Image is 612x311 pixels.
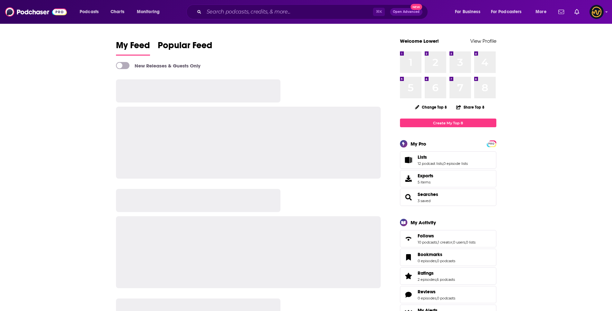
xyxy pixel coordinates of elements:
[390,8,422,16] button: Open AdvancedNew
[443,161,443,166] span: ,
[418,233,434,239] span: Follows
[418,270,434,276] span: Ratings
[75,7,107,17] button: open menu
[116,40,150,55] span: My Feed
[411,4,422,10] span: New
[536,7,546,16] span: More
[453,240,465,244] a: 0 users
[590,5,604,19] span: Logged in as LowerStreet
[572,6,582,17] a: Show notifications dropdown
[436,259,437,263] span: ,
[411,219,436,226] div: My Activity
[452,240,453,244] span: ,
[456,101,485,113] button: Share Top 8
[402,174,415,183] span: Exports
[158,40,212,55] span: Popular Feed
[402,155,415,164] a: Lists
[418,270,455,276] a: Ratings
[418,289,455,295] a: Reviews
[204,7,373,17] input: Search podcasts, credits, & more...
[158,40,212,56] a: Popular Feed
[418,277,436,282] a: 2 episodes
[402,253,415,262] a: Bookmarks
[192,4,434,19] div: Search podcasts, credits, & more...
[418,296,436,300] a: 0 episodes
[132,7,168,17] button: open menu
[402,290,415,299] a: Reviews
[393,10,420,13] span: Open Advanced
[437,277,455,282] a: 6 podcasts
[436,296,437,300] span: ,
[418,289,436,295] span: Reviews
[531,7,554,17] button: open menu
[373,8,385,16] span: ⌘ K
[418,191,438,197] a: Searches
[402,271,415,280] a: Ratings
[418,154,427,160] span: Lists
[400,170,496,187] a: Exports
[455,7,480,16] span: For Business
[80,7,99,16] span: Podcasts
[590,5,604,19] button: Show profile menu
[418,173,433,179] span: Exports
[418,161,443,166] a: 12 podcast lists
[418,240,437,244] a: 10 podcasts
[418,199,430,203] a: 3 saved
[590,5,604,19] img: User Profile
[418,180,433,184] span: 5 items
[450,7,488,17] button: open menu
[437,259,455,263] a: 0 podcasts
[418,154,468,160] a: Lists
[137,7,160,16] span: Monitoring
[400,230,496,247] span: Follows
[438,240,452,244] a: 1 creator
[400,267,496,285] span: Ratings
[487,7,531,17] button: open menu
[400,249,496,266] span: Bookmarks
[402,193,415,202] a: Searches
[400,119,496,127] a: Create My Top 8
[400,38,439,44] a: Welcome Lower!
[116,40,150,56] a: My Feed
[466,240,475,244] a: 0 lists
[402,234,415,243] a: Follows
[437,240,438,244] span: ,
[400,189,496,206] span: Searches
[111,7,124,16] span: Charts
[400,286,496,303] span: Reviews
[116,62,200,69] a: New Releases & Guests Only
[418,233,475,239] a: Follows
[443,161,468,166] a: 0 episode lists
[491,7,522,16] span: For Podcasters
[488,141,495,146] a: PRO
[470,38,496,44] a: View Profile
[411,103,451,111] button: Change Top 8
[106,7,128,17] a: Charts
[5,6,67,18] img: Podchaser - Follow, Share and Rate Podcasts
[411,141,426,147] div: My Pro
[418,252,442,257] span: Bookmarks
[400,151,496,169] span: Lists
[418,259,436,263] a: 0 episodes
[437,296,455,300] a: 0 podcasts
[556,6,567,17] a: Show notifications dropdown
[418,252,455,257] a: Bookmarks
